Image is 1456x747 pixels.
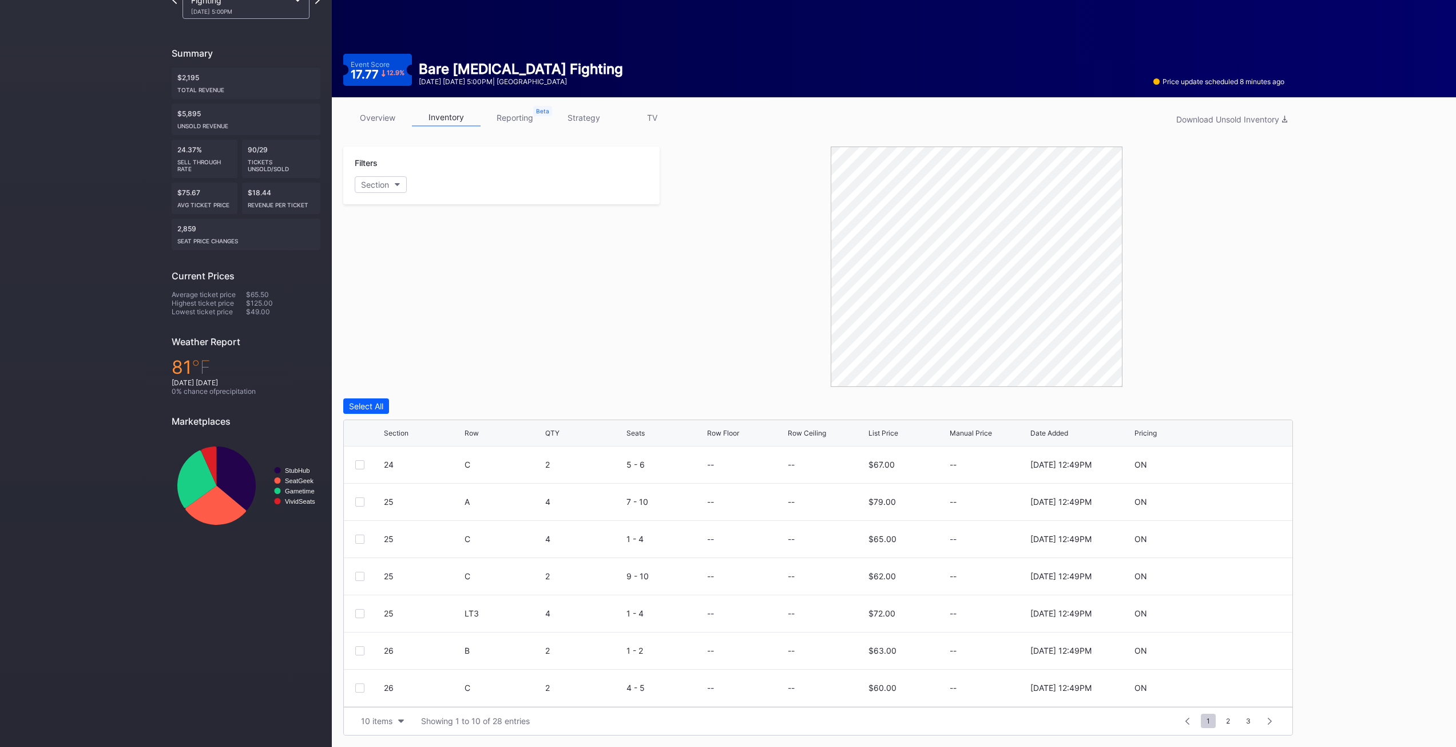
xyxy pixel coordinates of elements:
[1134,429,1157,437] div: Pricing
[351,69,404,80] div: 17.77
[177,118,315,129] div: Unsold Revenue
[465,497,542,507] div: A
[172,140,237,178] div: 24.37%
[361,180,389,189] div: Section
[246,299,320,307] div: $125.00
[172,183,237,214] div: $75.67
[384,571,462,581] div: 25
[707,429,739,437] div: Row Floor
[626,571,704,581] div: 9 - 10
[618,109,687,127] a: TV
[285,467,310,474] text: StubHub
[349,401,383,411] div: Select All
[950,497,1027,507] div: --
[788,534,795,544] div: --
[387,70,404,76] div: 12.9 %
[242,183,321,214] div: $18.44
[868,429,898,437] div: List Price
[788,429,826,437] div: Row Ceiling
[545,646,623,655] div: 2
[172,290,246,299] div: Average ticket price
[868,534,896,544] div: $65.00
[172,387,320,396] div: 0 % chance of precipitation
[465,646,542,655] div: B
[1030,497,1092,507] div: [DATE] 12:49PM
[246,307,320,316] div: $49.00
[285,477,314,484] text: SeatGeek
[788,497,795,507] div: --
[1134,497,1147,507] div: ON
[246,290,320,299] div: $65.50
[950,460,1027,469] div: --
[419,61,623,77] div: Bare [MEDICAL_DATA] Fighting
[545,460,623,469] div: 2
[1030,571,1092,581] div: [DATE] 12:49PM
[868,608,895,618] div: $72.00
[177,197,232,208] div: Avg ticket price
[1134,646,1147,655] div: ON
[248,154,315,172] div: Tickets Unsold/Sold
[355,176,407,193] button: Section
[285,488,315,495] text: Gametime
[545,497,623,507] div: 4
[172,307,246,316] div: Lowest ticket price
[626,460,704,469] div: 5 - 6
[384,683,462,693] div: 26
[707,460,714,469] div: --
[1030,646,1092,655] div: [DATE] 12:49PM
[384,429,408,437] div: Section
[549,109,618,127] a: strategy
[950,429,992,437] div: Manual Price
[950,608,1027,618] div: --
[384,460,462,469] div: 24
[1030,460,1092,469] div: [DATE] 12:49PM
[421,716,530,726] div: Showing 1 to 10 of 28 entries
[545,608,623,618] div: 4
[545,683,623,693] div: 2
[788,646,795,655] div: --
[384,646,462,655] div: 26
[285,498,315,505] text: VividSeats
[177,82,315,93] div: Total Revenue
[868,571,896,581] div: $62.00
[465,608,542,618] div: LT3
[868,497,896,507] div: $79.00
[172,68,320,99] div: $2,195
[868,646,896,655] div: $63.00
[1176,114,1287,124] div: Download Unsold Inventory
[545,534,623,544] div: 4
[1030,683,1092,693] div: [DATE] 12:49PM
[465,571,542,581] div: C
[177,233,315,244] div: seat price changes
[707,683,714,693] div: --
[192,356,211,378] span: ℉
[950,571,1027,581] div: --
[707,571,714,581] div: --
[355,158,648,168] div: Filters
[1153,77,1284,86] div: Price update scheduled 8 minutes ago
[191,8,289,15] div: [DATE] 5:00PM
[465,534,542,544] div: C
[707,646,714,655] div: --
[1171,112,1293,127] button: Download Unsold Inventory
[248,197,315,208] div: Revenue per ticket
[361,716,392,726] div: 10 items
[868,683,896,693] div: $60.00
[788,683,795,693] div: --
[950,646,1027,655] div: --
[626,497,704,507] div: 7 - 10
[177,154,232,172] div: Sell Through Rate
[384,534,462,544] div: 25
[626,646,704,655] div: 1 - 2
[172,336,320,347] div: Weather Report
[788,460,795,469] div: --
[384,497,462,507] div: 25
[1134,608,1147,618] div: ON
[707,497,714,507] div: --
[626,534,704,544] div: 1 - 4
[172,299,246,307] div: Highest ticket price
[1030,608,1092,618] div: [DATE] 12:49PM
[465,683,542,693] div: C
[545,571,623,581] div: 2
[242,140,321,178] div: 90/29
